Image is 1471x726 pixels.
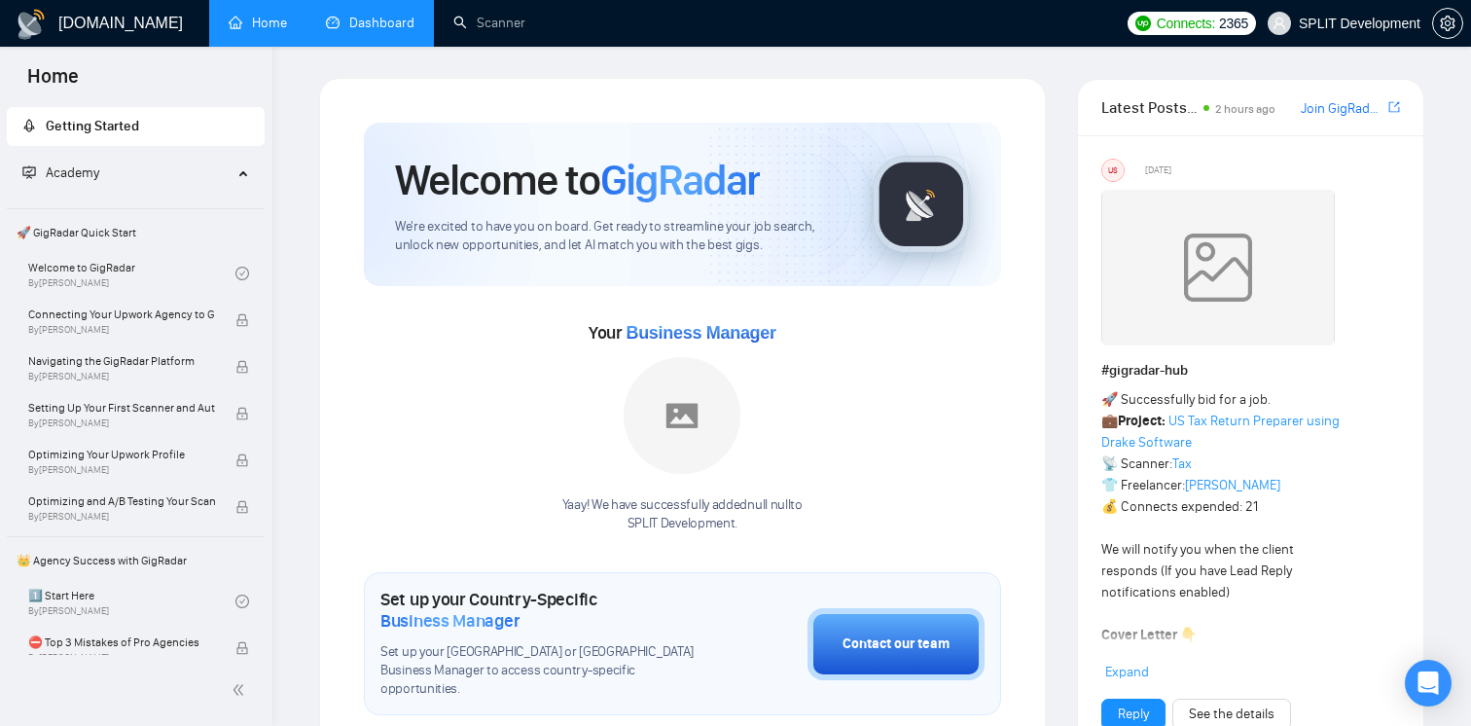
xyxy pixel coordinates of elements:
[235,500,249,514] span: lock
[1273,17,1286,30] span: user
[1101,627,1197,643] strong: Cover Letter 👇
[1301,98,1384,120] a: Join GigRadar Slack Community
[235,267,249,280] span: check-circle
[28,417,215,429] span: By [PERSON_NAME]
[9,213,263,252] span: 🚀 GigRadar Quick Start
[46,164,99,181] span: Academy
[22,165,36,179] span: fund-projection-screen
[1432,8,1463,39] button: setting
[28,652,215,664] span: By [PERSON_NAME]
[626,323,775,343] span: Business Manager
[1118,704,1149,725] a: Reply
[1102,160,1124,181] div: US
[28,445,215,464] span: Optimizing Your Upwork Profile
[235,454,249,467] span: lock
[9,541,263,580] span: 👑 Agency Success with GigRadar
[380,589,710,632] h1: Set up your Country-Specific
[1185,477,1280,493] a: [PERSON_NAME]
[326,15,414,31] a: dashboardDashboard
[395,154,760,206] h1: Welcome to
[1172,455,1192,472] a: Tax
[229,15,287,31] a: homeHome
[22,164,99,181] span: Academy
[28,351,215,371] span: Navigating the GigRadar Platform
[1219,13,1248,34] span: 2365
[807,608,985,680] button: Contact our team
[28,398,215,417] span: Setting Up Your First Scanner and Auto-Bidder
[1145,162,1171,179] span: [DATE]
[562,496,803,533] div: Yaay! We have successfully added null null to
[1101,190,1335,345] img: weqQh+iSagEgQAAAABJRU5ErkJggg==
[453,15,525,31] a: searchScanner
[1388,99,1400,115] span: export
[28,580,235,623] a: 1️⃣ Start HereBy[PERSON_NAME]
[235,313,249,327] span: lock
[22,119,36,132] span: rocket
[1189,704,1274,725] a: See the details
[1101,360,1400,381] h1: # gigradar-hub
[235,360,249,374] span: lock
[46,118,139,134] span: Getting Started
[7,107,265,146] li: Getting Started
[1388,98,1400,117] a: export
[624,357,740,474] img: placeholder.png
[380,643,710,699] span: Set up your [GEOGRAPHIC_DATA] or [GEOGRAPHIC_DATA] Business Manager to access country-specific op...
[1157,13,1215,34] span: Connects:
[28,464,215,476] span: By [PERSON_NAME]
[1135,16,1151,31] img: upwork-logo.png
[235,595,249,608] span: check-circle
[1101,95,1198,120] span: Latest Posts from the GigRadar Community
[1215,102,1275,116] span: 2 hours ago
[28,511,215,523] span: By [PERSON_NAME]
[12,62,94,103] span: Home
[380,610,520,632] span: Business Manager
[232,680,251,700] span: double-left
[1105,664,1149,680] span: Expand
[28,633,215,652] span: ⛔ Top 3 Mistakes of Pro Agencies
[16,9,47,40] img: logo
[1433,16,1462,31] span: setting
[1405,660,1452,707] div: Open Intercom Messenger
[589,322,776,344] span: Your
[843,634,950,655] div: Contact our team
[600,154,760,206] span: GigRadar
[395,218,842,255] span: We're excited to have you on board. Get ready to streamline your job search, unlock new opportuni...
[235,407,249,420] span: lock
[1432,16,1463,31] a: setting
[873,156,970,253] img: gigradar-logo.png
[28,324,215,336] span: By [PERSON_NAME]
[1118,413,1166,429] strong: Project:
[1101,413,1340,451] a: US Tax Return Preparer using Drake Software
[235,641,249,655] span: lock
[28,371,215,382] span: By [PERSON_NAME]
[28,491,215,511] span: Optimizing and A/B Testing Your Scanner for Better Results
[562,515,803,533] p: SPLIT Development .
[28,252,235,295] a: Welcome to GigRadarBy[PERSON_NAME]
[28,305,215,324] span: Connecting Your Upwork Agency to GigRadar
